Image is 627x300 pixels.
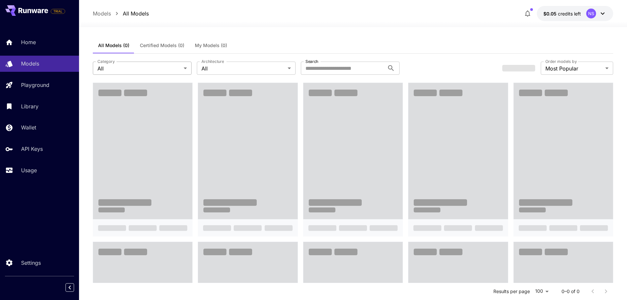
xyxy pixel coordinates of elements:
span: $0.05 [543,11,558,16]
p: Home [21,38,36,46]
p: 0–0 of 0 [562,288,580,295]
div: 100 [533,286,551,296]
span: All [201,65,285,72]
div: $0.05 [543,10,581,17]
p: Usage [21,166,37,174]
p: Wallet [21,123,36,131]
p: Results per page [493,288,530,295]
button: $0.05NS [537,6,613,21]
a: Models [93,10,111,17]
span: TRIAL [51,9,65,14]
label: Search [305,59,318,64]
label: Order models by [545,59,577,64]
span: My Models (0) [195,42,227,48]
label: Category [97,59,115,64]
a: All Models [123,10,149,17]
p: API Keys [21,145,43,153]
p: Library [21,102,39,110]
nav: breadcrumb [93,10,149,17]
span: Most Popular [545,65,603,72]
span: credits left [558,11,581,16]
div: NS [586,9,596,18]
span: Add your payment card to enable full platform functionality. [51,7,65,15]
button: Collapse sidebar [65,283,74,292]
div: Collapse sidebar [70,282,79,293]
span: All Models (0) [98,42,129,48]
span: Certified Models (0) [140,42,184,48]
span: All [97,65,181,72]
label: Architecture [201,59,224,64]
p: Playground [21,81,49,89]
p: Models [21,60,39,68]
p: Settings [21,259,41,267]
